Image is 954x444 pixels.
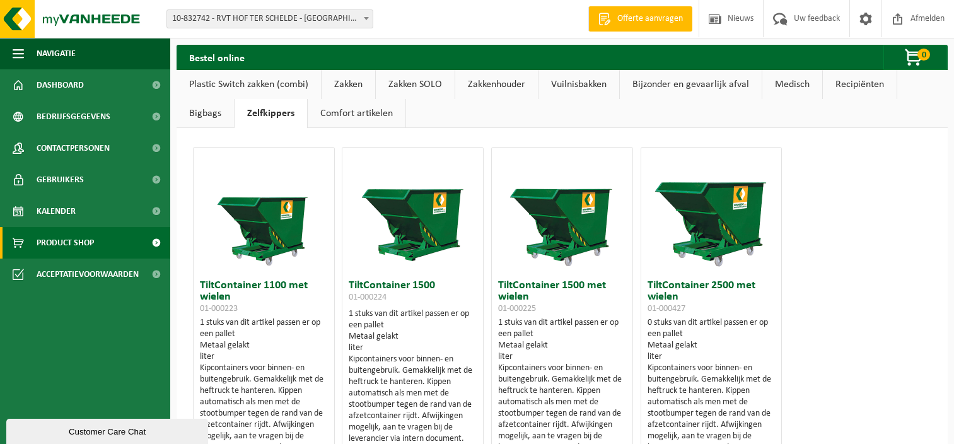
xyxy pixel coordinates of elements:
[917,49,930,61] span: 0
[614,13,686,25] span: Offerte aanvragen
[498,304,536,313] span: 01-000225
[200,280,328,314] h3: TiltContainer 1100 met wielen
[498,340,626,351] div: Metaal gelakt
[200,304,238,313] span: 01-000223
[37,132,110,164] span: Contactpersonen
[455,70,538,99] a: Zakkenhouder
[538,70,619,99] a: Vuilnisbakken
[648,340,776,351] div: Metaal gelakt
[177,99,234,128] a: Bigbags
[37,101,110,132] span: Bedrijfsgegevens
[823,70,897,99] a: Recipiënten
[201,148,327,274] img: 01-000223
[648,148,774,274] img: 01-000427
[498,280,626,314] h3: TiltContainer 1500 met wielen
[648,351,776,363] div: liter
[6,416,211,444] iframe: chat widget
[588,6,692,32] a: Offerte aanvragen
[200,351,328,363] div: liter
[167,10,373,28] span: 10-832742 - RVT HOF TER SCHELDE - ANTWERPEN
[177,70,321,99] a: Plastic Switch zakken (combi)
[376,70,455,99] a: Zakken SOLO
[37,196,76,227] span: Kalender
[37,38,76,69] span: Navigatie
[648,304,685,313] span: 01-000427
[235,99,307,128] a: Zelfkippers
[200,340,328,351] div: Metaal gelakt
[498,351,626,363] div: liter
[177,45,257,69] h2: Bestel online
[499,148,625,274] img: 01-000225
[350,148,476,274] img: 01-000224
[37,259,139,290] span: Acceptatievoorwaarden
[349,342,477,354] div: liter
[762,70,822,99] a: Medisch
[308,99,405,128] a: Comfort artikelen
[166,9,373,28] span: 10-832742 - RVT HOF TER SCHELDE - ANTWERPEN
[37,164,84,196] span: Gebruikers
[349,280,477,305] h3: TiltContainer 1500
[37,69,84,101] span: Dashboard
[322,70,375,99] a: Zakken
[620,70,762,99] a: Bijzonder en gevaarlijk afval
[37,227,94,259] span: Product Shop
[648,280,776,314] h3: TiltContainer 2500 met wielen
[349,331,477,342] div: Metaal gelakt
[883,45,946,70] button: 0
[349,293,387,302] span: 01-000224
